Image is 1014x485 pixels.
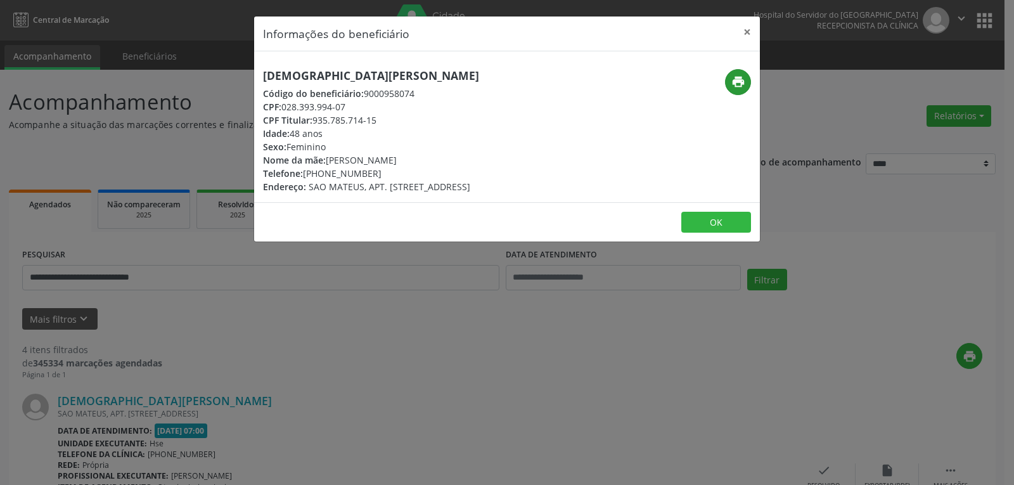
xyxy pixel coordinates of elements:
div: 028.393.994-07 [263,100,479,113]
span: Nome da mãe: [263,154,326,166]
span: CPF: [263,101,281,113]
h5: Informações do beneficiário [263,25,409,42]
i: print [731,75,745,89]
button: Close [735,16,760,48]
div: 935.785.714-15 [263,113,479,127]
span: SAO MATEUS, APT. [STREET_ADDRESS] [309,181,470,193]
div: Feminino [263,140,479,153]
h5: [DEMOGRAPHIC_DATA][PERSON_NAME] [263,69,479,82]
span: CPF Titular: [263,114,312,126]
button: print [725,69,751,95]
span: Sexo: [263,141,286,153]
span: Endereço: [263,181,306,193]
span: Idade: [263,127,290,139]
button: OK [681,212,751,233]
div: 9000958074 [263,87,479,100]
div: 48 anos [263,127,479,140]
div: [PERSON_NAME] [263,153,479,167]
span: Telefone: [263,167,303,179]
span: Código do beneficiário: [263,87,364,100]
div: [PHONE_NUMBER] [263,167,479,180]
